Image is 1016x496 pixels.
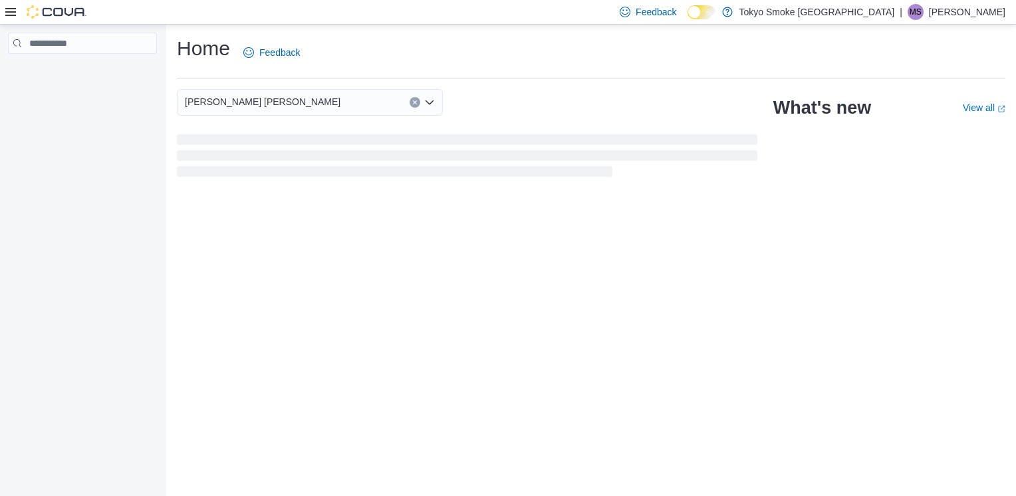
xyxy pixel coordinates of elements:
div: Makenna Simon [908,4,924,20]
svg: External link [997,105,1005,113]
span: Dark Mode [688,19,688,20]
span: Feedback [259,46,300,59]
input: Dark Mode [688,5,715,19]
span: Loading [177,137,757,180]
a: View allExternal link [963,102,1005,113]
p: [PERSON_NAME] [929,4,1005,20]
p: Tokyo Smoke [GEOGRAPHIC_DATA] [739,4,895,20]
span: Feedback [636,5,676,19]
h2: What's new [773,97,871,118]
p: | [900,4,902,20]
nav: Complex example [8,57,157,88]
button: Clear input [410,97,420,108]
a: Feedback [238,39,305,66]
h1: Home [177,35,230,62]
span: MS [910,4,922,20]
img: Cova [27,5,86,19]
button: Open list of options [424,97,435,108]
span: [PERSON_NAME] [PERSON_NAME] [185,94,340,110]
